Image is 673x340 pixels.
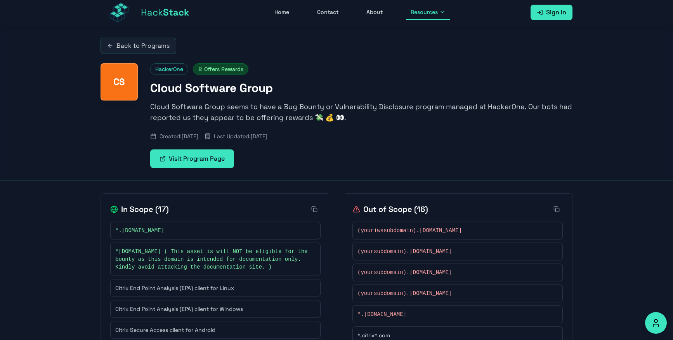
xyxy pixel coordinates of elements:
[357,227,462,234] span: (youriwssubdomain).[DOMAIN_NAME]
[411,8,438,16] span: Resources
[357,331,390,339] span: *.citrix*.com
[101,38,176,54] a: Back to Programs
[150,63,188,75] span: HackerOne
[362,5,387,20] a: About
[160,132,198,140] span: Created: [DATE]
[193,63,248,75] span: Offers Rewards
[357,248,452,255] span: (yoursubdomain).[DOMAIN_NAME]
[357,269,452,276] span: (yoursubdomain).[DOMAIN_NAME]
[150,81,572,95] h1: Cloud Software Group
[150,149,234,168] a: Visit Program Page
[115,326,215,334] span: Citrix Secure Access client for Android
[150,101,572,123] p: Cloud Software Group seems to have a Bug Bounty or Vulnerability Disclosure program managed at Ha...
[312,5,343,20] a: Contact
[270,5,294,20] a: Home
[357,311,406,318] span: *.[DOMAIN_NAME]
[110,204,169,215] h2: In Scope ( 17 )
[141,6,189,19] span: Hack
[115,305,243,313] span: Citrix End Point Analysis (EPA) client for Windows
[163,6,189,18] span: Stack
[352,204,428,215] h2: Out of Scope ( 16 )
[531,5,572,20] a: Sign In
[357,290,452,297] span: (yoursubdomain).[DOMAIN_NAME]
[308,203,321,215] button: Copy all in-scope items
[115,248,308,271] span: *[DOMAIN_NAME] ( This asset is will NOT be eligible for the bounty as this domain is intended for...
[214,132,267,140] span: Last Updated: [DATE]
[101,63,138,101] div: Cloud Software Group
[645,312,667,334] button: Accessibility Options
[115,227,164,234] span: *.[DOMAIN_NAME]
[546,8,566,17] span: Sign In
[406,5,450,20] button: Resources
[115,284,234,292] span: Citrix End Point Analysis (EPA) client for Linux
[550,203,563,215] button: Copy all out-of-scope items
